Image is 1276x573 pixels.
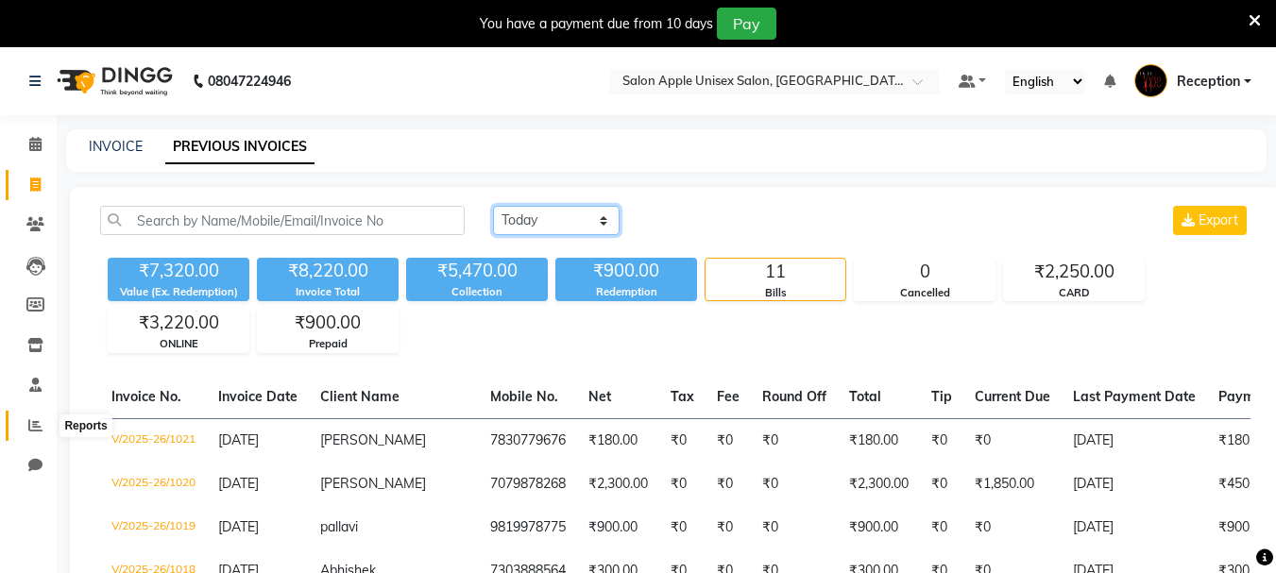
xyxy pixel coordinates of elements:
[218,388,298,405] span: Invoice Date
[577,506,659,549] td: ₹900.00
[706,259,845,285] div: 11
[706,418,751,463] td: ₹0
[257,284,399,300] div: Invoice Total
[490,388,558,405] span: Mobile No.
[479,506,577,549] td: 9819978775
[1173,206,1247,235] button: Export
[406,284,548,300] div: Collection
[218,518,259,535] span: [DATE]
[1177,72,1240,92] span: Reception
[751,418,838,463] td: ₹0
[659,418,706,463] td: ₹0
[1004,285,1144,301] div: CARD
[100,418,207,463] td: V/2025-26/1021
[577,463,659,506] td: ₹2,300.00
[751,463,838,506] td: ₹0
[109,310,248,336] div: ₹3,220.00
[89,138,143,155] a: INVOICE
[1199,211,1238,228] span: Export
[963,463,1062,506] td: ₹1,850.00
[855,285,995,301] div: Cancelled
[100,506,207,549] td: V/2025-26/1019
[1062,418,1207,463] td: [DATE]
[60,414,111,437] div: Reports
[762,388,826,405] span: Round Off
[706,506,751,549] td: ₹0
[109,336,248,352] div: ONLINE
[849,388,881,405] span: Total
[479,463,577,506] td: 7079878268
[706,285,845,301] div: Bills
[1004,259,1144,285] div: ₹2,250.00
[1134,64,1167,97] img: Reception
[111,388,181,405] span: Invoice No.
[671,388,694,405] span: Tax
[717,388,740,405] span: Fee
[717,8,776,40] button: Pay
[258,310,398,336] div: ₹900.00
[218,431,259,448] span: [DATE]
[1062,463,1207,506] td: [DATE]
[963,418,1062,463] td: ₹0
[218,475,259,492] span: [DATE]
[920,418,963,463] td: ₹0
[1073,388,1196,405] span: Last Payment Date
[479,418,577,463] td: 7830779676
[920,463,963,506] td: ₹0
[480,14,713,34] div: You have a payment due from 10 days
[555,258,697,284] div: ₹900.00
[320,518,358,535] span: pallavi
[659,463,706,506] td: ₹0
[920,506,963,549] td: ₹0
[1062,506,1207,549] td: [DATE]
[108,284,249,300] div: Value (Ex. Redemption)
[320,431,426,448] span: [PERSON_NAME]
[855,259,995,285] div: 0
[108,258,249,284] div: ₹7,320.00
[257,258,399,284] div: ₹8,220.00
[588,388,611,405] span: Net
[406,258,548,284] div: ₹5,470.00
[706,463,751,506] td: ₹0
[659,506,706,549] td: ₹0
[48,55,178,108] img: logo
[577,418,659,463] td: ₹180.00
[320,388,400,405] span: Client Name
[838,463,920,506] td: ₹2,300.00
[931,388,952,405] span: Tip
[975,388,1050,405] span: Current Due
[208,55,291,108] b: 08047224946
[555,284,697,300] div: Redemption
[258,336,398,352] div: Prepaid
[963,506,1062,549] td: ₹0
[838,506,920,549] td: ₹900.00
[165,130,315,164] a: PREVIOUS INVOICES
[751,506,838,549] td: ₹0
[100,206,465,235] input: Search by Name/Mobile/Email/Invoice No
[320,475,426,492] span: [PERSON_NAME]
[100,463,207,506] td: V/2025-26/1020
[838,418,920,463] td: ₹180.00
